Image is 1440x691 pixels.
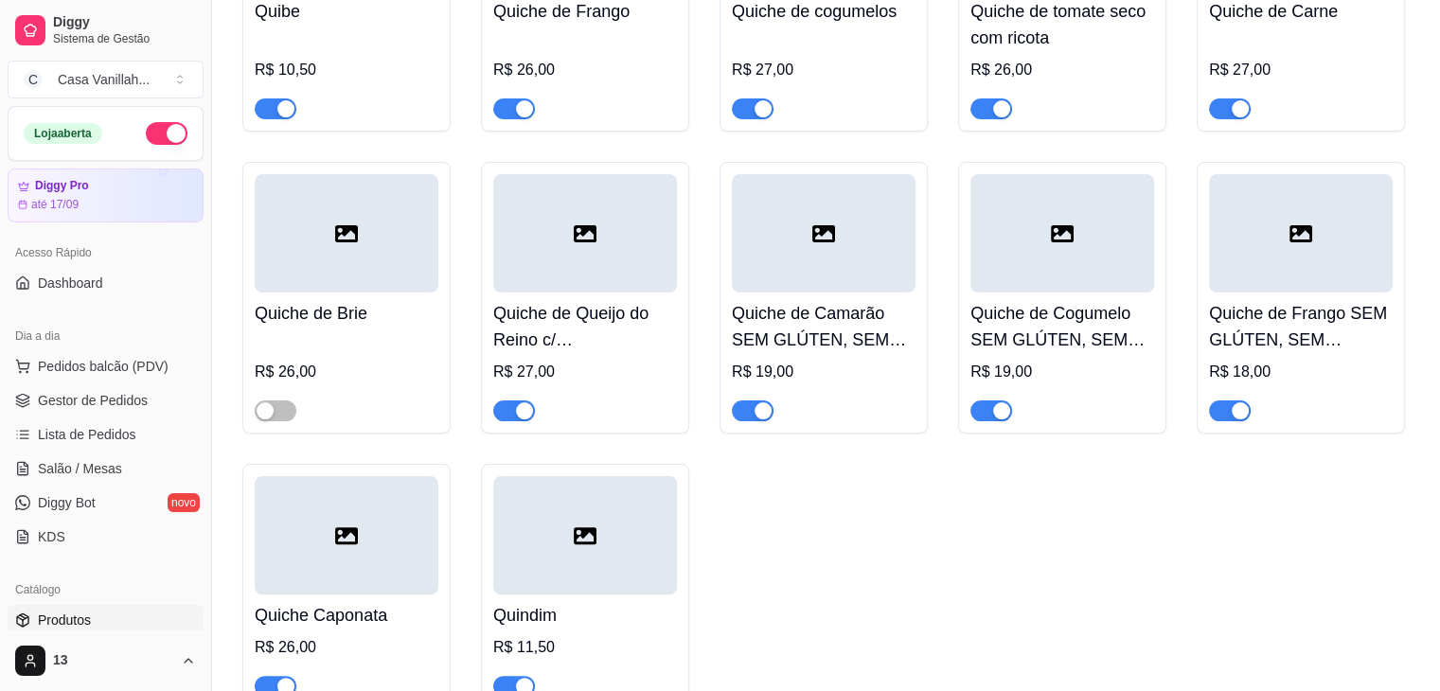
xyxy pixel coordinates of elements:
[8,268,204,298] a: Dashboard
[58,70,150,89] div: Casa Vanillah ...
[24,70,43,89] span: C
[38,425,136,444] span: Lista de Pedidos
[732,300,916,353] h4: Quiche de Camarão SEM GLÚTEN, SEM LACTOSE
[493,636,677,659] div: R$ 11,50
[970,300,1154,353] h4: Quiche de Cogumelo SEM GLÚTEN, SEM LACTOSE
[31,197,79,212] article: até 17/09
[8,8,204,53] a: DiggySistema de Gestão
[8,61,204,98] button: Select a team
[493,361,677,383] div: R$ 27,00
[35,179,89,193] article: Diggy Pro
[732,361,916,383] div: R$ 19,00
[38,527,65,546] span: KDS
[8,605,204,635] a: Produtos
[8,321,204,351] div: Dia a dia
[255,602,438,629] h4: Quiche Caponata
[1209,361,1393,383] div: R$ 18,00
[24,123,102,144] div: Loja aberta
[38,493,96,512] span: Diggy Bot
[8,522,204,552] a: KDS
[255,300,438,327] h4: Quiche de Brie
[970,59,1154,81] div: R$ 26,00
[38,391,148,410] span: Gestor de Pedidos
[8,487,204,518] a: Diggy Botnovo
[38,611,91,629] span: Produtos
[8,238,204,268] div: Acesso Rápido
[493,602,677,629] h4: Quindim
[493,59,677,81] div: R$ 26,00
[8,385,204,416] a: Gestor de Pedidos
[8,351,204,381] button: Pedidos balcão (PDV)
[53,652,173,669] span: 13
[1209,300,1393,353] h4: Quiche de Frango SEM GLÚTEN, SEM LACTOSE
[8,453,204,484] a: Salão / Mesas
[38,357,169,376] span: Pedidos balcão (PDV)
[38,459,122,478] span: Salão / Mesas
[1209,59,1393,81] div: R$ 27,00
[8,168,204,222] a: Diggy Proaté 17/09
[255,636,438,659] div: R$ 26,00
[8,638,204,683] button: 13
[146,122,187,145] button: Alterar Status
[255,59,438,81] div: R$ 10,50
[732,59,916,81] div: R$ 27,00
[8,575,204,605] div: Catálogo
[255,361,438,383] div: R$ 26,00
[38,274,103,292] span: Dashboard
[8,419,204,450] a: Lista de Pedidos
[53,14,196,31] span: Diggy
[970,361,1154,383] div: R$ 19,00
[53,31,196,46] span: Sistema de Gestão
[493,300,677,353] h4: Quiche de Queijo do Reino c/ [GEOGRAPHIC_DATA]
